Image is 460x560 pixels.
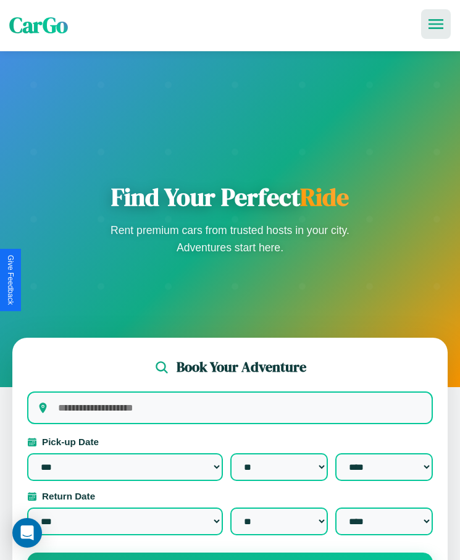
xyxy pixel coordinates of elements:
label: Return Date [27,491,433,501]
label: Pick-up Date [27,437,433,447]
h2: Book Your Adventure [177,357,306,377]
p: Rent premium cars from trusted hosts in your city. Adventures start here. [107,222,354,256]
span: CarGo [9,10,68,40]
div: Give Feedback [6,255,15,305]
span: Ride [300,180,349,214]
div: Open Intercom Messenger [12,518,42,548]
h1: Find Your Perfect [107,182,354,212]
